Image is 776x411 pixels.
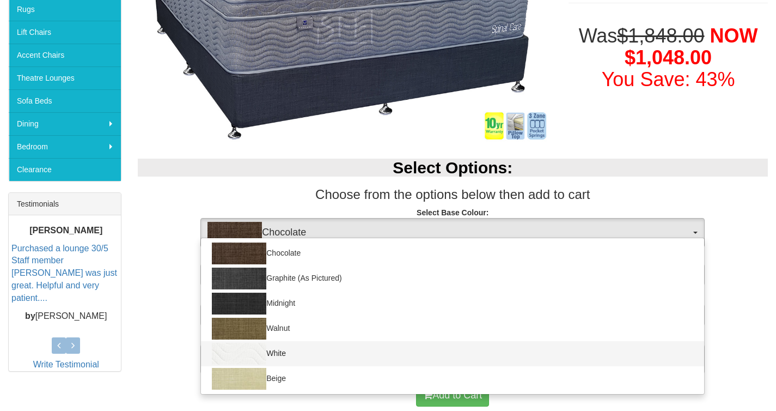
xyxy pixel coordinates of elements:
[9,67,121,89] a: Theatre Lounges
[201,241,704,266] a: Chocolate
[417,208,488,217] strong: Select Base Colour:
[9,21,121,44] a: Lift Chairs
[212,293,266,315] img: Midnight
[212,368,266,390] img: Beige
[212,318,266,340] img: Walnut
[569,25,768,90] h1: Was
[9,89,121,112] a: Sofa Beds
[207,222,262,244] img: Chocolate
[625,25,758,69] span: NOW $1,048.00
[9,193,121,215] div: Testimonials
[201,341,704,366] a: White
[11,244,117,303] a: Purchased a lounge 30/5 Staff member [PERSON_NAME] was just great. Helpful and very patient....
[201,291,704,316] a: Midnight
[138,188,768,202] h3: Choose from the options below then add to cart
[201,316,704,341] a: Walnut
[212,268,266,289] img: Graphite (As Pictured)
[25,311,35,321] b: by
[9,158,121,181] a: Clearance
[33,360,99,369] a: Write Testimonial
[617,25,704,47] del: $1,848.00
[212,343,266,365] img: White
[201,266,704,291] a: Graphite (As Pictured)
[212,243,266,264] img: Chocolate
[9,135,121,158] a: Bedroom
[9,44,121,67] a: Accent Chairs
[416,385,489,407] button: Add to Cart
[200,218,705,247] button: ChocolateChocolate
[9,112,121,135] a: Dining
[207,222,691,244] span: Chocolate
[11,310,121,323] p: [PERSON_NAME]
[29,226,102,235] b: [PERSON_NAME]
[201,366,704,391] a: Beige
[393,159,512,177] b: Select Options:
[602,68,735,90] font: You Save: 43%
